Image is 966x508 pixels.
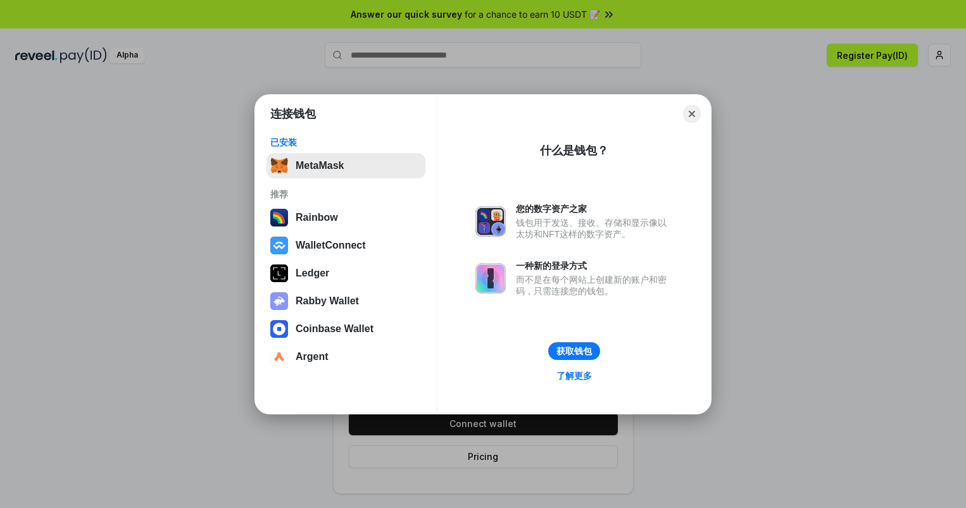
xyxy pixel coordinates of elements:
img: svg+xml,%3Csvg%20width%3D%22120%22%20height%3D%22120%22%20viewBox%3D%220%200%20120%20120%22%20fil... [270,209,288,226]
button: Ledger [267,261,425,286]
div: 而不是在每个网站上创建新的账户和密码，只需连接您的钱包。 [516,274,673,297]
button: Rabby Wallet [267,288,425,314]
div: 了解更多 [556,370,592,381]
div: 获取钱包 [556,345,592,357]
img: svg+xml,%3Csvg%20xmlns%3D%22http%3A%2F%2Fwww.w3.org%2F2000%2Fsvg%22%20fill%3D%22none%22%20viewBox... [475,206,506,237]
div: Ledger [296,268,329,279]
button: Coinbase Wallet [267,316,425,342]
button: 获取钱包 [548,342,600,360]
img: svg+xml,%3Csvg%20xmlns%3D%22http%3A%2F%2Fwww.w3.org%2F2000%2Fsvg%22%20fill%3D%22none%22%20viewBox... [475,263,506,294]
div: 推荐 [270,189,422,200]
div: 一种新的登录方式 [516,260,673,271]
div: 什么是钱包？ [540,143,608,158]
h1: 连接钱包 [270,106,316,121]
button: Close [683,105,701,123]
a: 了解更多 [549,368,599,384]
button: Rainbow [267,205,425,230]
button: WalletConnect [267,233,425,258]
div: WalletConnect [296,240,366,251]
div: 已安装 [270,137,422,148]
div: Argent [296,351,329,362]
div: Coinbase Wallet [296,323,373,335]
img: svg+xml,%3Csvg%20xmlns%3D%22http%3A%2F%2Fwww.w3.org%2F2000%2Fsvg%22%20width%3D%2228%22%20height%3... [270,264,288,282]
div: 钱包用于发送、接收、存储和显示像以太坊和NFT这样的数字资产。 [516,217,673,240]
img: svg+xml,%3Csvg%20fill%3D%22none%22%20height%3D%2233%22%20viewBox%3D%220%200%2035%2033%22%20width%... [270,157,288,175]
button: MetaMask [267,153,425,178]
img: svg+xml,%3Csvg%20width%3D%2228%22%20height%3D%2228%22%20viewBox%3D%220%200%2028%2028%22%20fill%3D... [270,237,288,254]
img: svg+xml,%3Csvg%20width%3D%2228%22%20height%3D%2228%22%20viewBox%3D%220%200%2028%2028%22%20fill%3D... [270,348,288,366]
div: Rainbow [296,212,338,223]
img: svg+xml,%3Csvg%20xmlns%3D%22http%3A%2F%2Fwww.w3.org%2F2000%2Fsvg%22%20fill%3D%22none%22%20viewBox... [270,292,288,310]
div: 您的数字资产之家 [516,203,673,214]
div: MetaMask [296,160,344,171]
button: Argent [267,344,425,369]
div: Rabby Wallet [296,295,359,307]
img: svg+xml,%3Csvg%20width%3D%2228%22%20height%3D%2228%22%20viewBox%3D%220%200%2028%2028%22%20fill%3D... [270,320,288,338]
